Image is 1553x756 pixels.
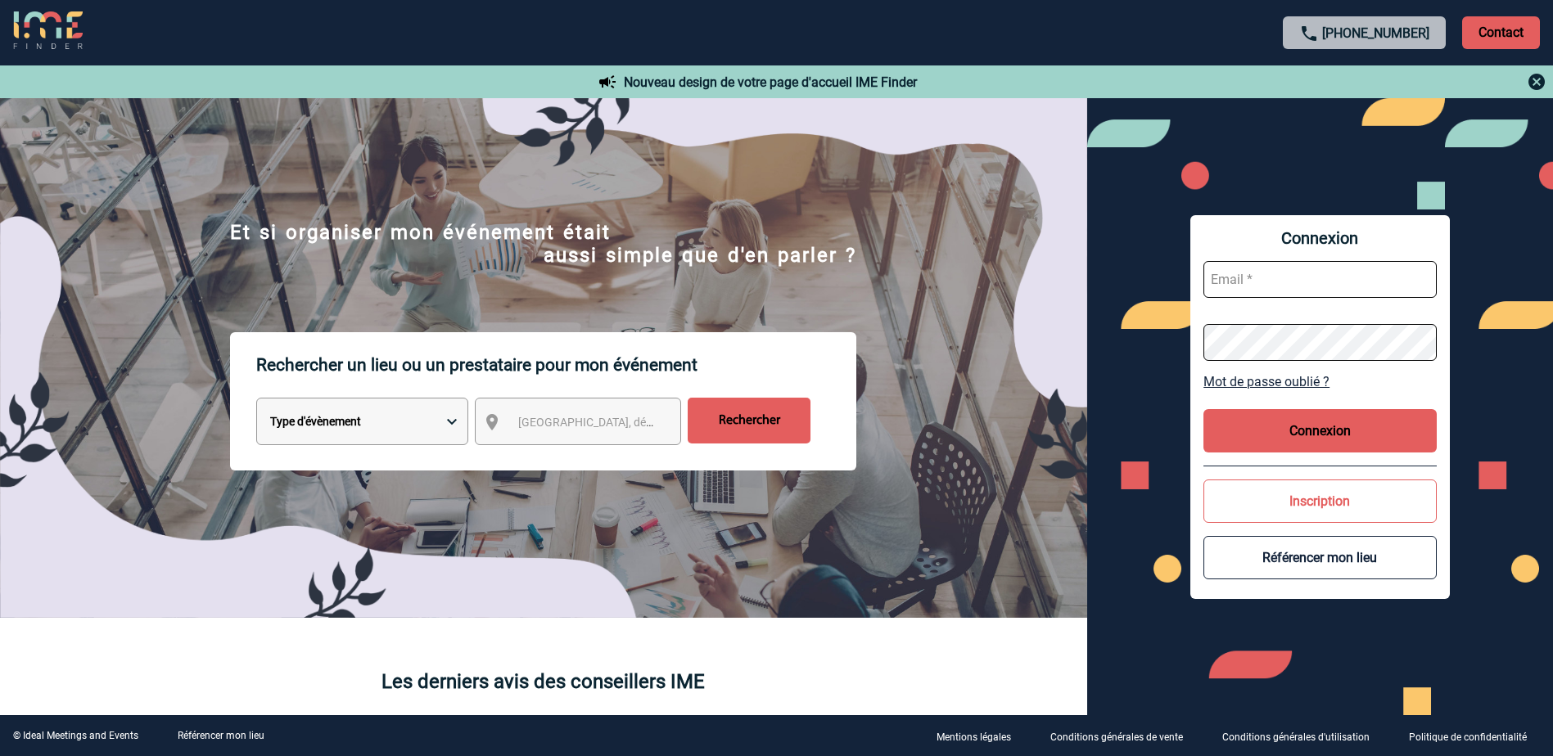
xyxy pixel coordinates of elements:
[1203,261,1437,298] input: Email *
[13,730,138,741] div: © Ideal Meetings and Events
[1050,731,1183,743] p: Conditions générales de vente
[923,728,1037,744] a: Mentions légales
[1203,228,1437,248] span: Connexion
[688,398,810,443] input: Rechercher
[1299,24,1319,43] img: call-24-px.png
[1222,731,1370,743] p: Conditions générales d'utilisation
[518,416,746,429] span: [GEOGRAPHIC_DATA], département, région...
[1203,479,1437,523] button: Inscription
[1396,728,1553,744] a: Politique de confidentialité
[1037,728,1209,744] a: Conditions générales de vente
[1409,731,1527,743] p: Politique de confidentialité
[1322,25,1429,41] a: [PHONE_NUMBER]
[1203,409,1437,452] button: Connexion
[256,332,856,398] p: Rechercher un lieu ou un prestataire pour mon événement
[1203,374,1437,389] a: Mot de passe oublié ?
[1462,16,1540,49] p: Contact
[1203,536,1437,579] button: Référencer mon lieu
[937,731,1011,743] p: Mentions légales
[178,730,264,741] a: Référencer mon lieu
[1209,728,1396,744] a: Conditions générales d'utilisation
